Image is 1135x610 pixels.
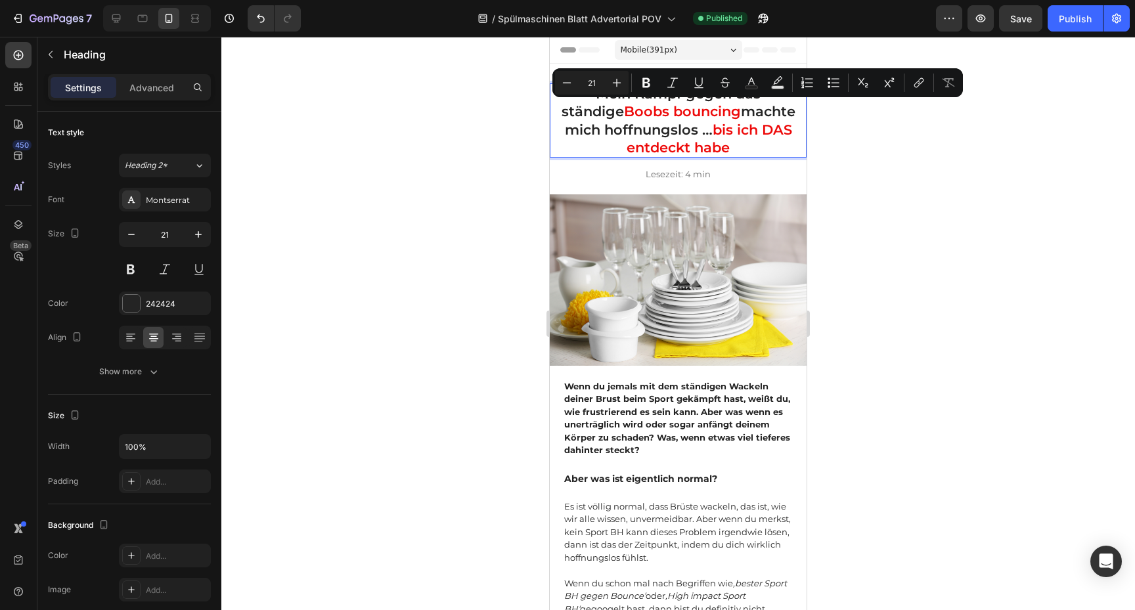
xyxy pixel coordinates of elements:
[1010,13,1032,24] span: Save
[48,194,64,206] div: Font
[146,584,208,596] div: Add...
[48,584,71,596] div: Image
[48,550,68,561] div: Color
[550,37,807,610] iframe: Design area
[48,127,84,139] div: Text style
[552,68,963,97] div: Editor contextual toolbar
[48,360,211,383] button: Show more
[1048,5,1103,32] button: Publish
[12,140,32,150] div: 450
[48,441,70,452] div: Width
[119,154,211,177] button: Heading 2*
[48,297,68,309] div: Color
[48,407,83,425] div: Size
[498,12,661,26] span: Spülmaschinen Blatt Advertorial POV
[129,81,174,95] p: Advanced
[48,475,78,487] div: Padding
[146,476,208,488] div: Add...
[146,194,208,206] div: Montserrat
[146,550,208,562] div: Add...
[248,5,301,32] div: Undo/Redo
[1059,12,1092,26] div: Publish
[706,12,742,24] span: Published
[48,329,85,347] div: Align
[48,517,112,534] div: Background
[86,11,92,26] p: 7
[48,160,71,171] div: Styles
[64,47,206,62] p: Heading
[65,81,102,95] p: Settings
[48,225,83,243] div: Size
[125,160,167,171] span: Heading 2*
[999,5,1042,32] button: Save
[492,12,495,26] span: /
[1090,546,1122,577] div: Open Intercom Messenger
[5,5,98,32] button: 7
[146,298,208,310] div: 242424
[10,240,32,251] div: Beta
[99,365,160,378] div: Show more
[120,435,210,458] input: Auto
